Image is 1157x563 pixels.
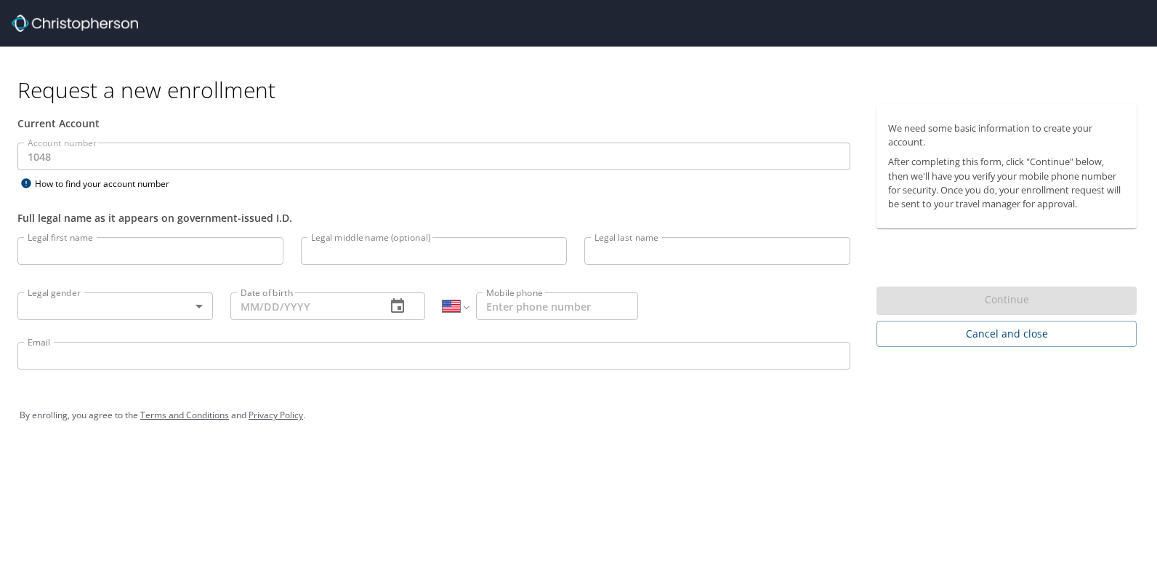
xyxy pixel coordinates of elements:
div: Full legal name as it appears on government-issued I.D. [17,210,850,225]
h1: Request a new enrollment [17,76,1148,104]
div: Current Account [17,116,850,131]
input: MM/DD/YYYY [230,292,375,320]
div: How to find your account number [17,175,199,193]
span: Cancel and close [888,325,1125,343]
input: Enter phone number [476,292,638,320]
p: After completing this form, click "Continue" below, then we'll have you verify your mobile phone ... [888,155,1125,211]
button: Cancel and close [876,321,1137,348]
p: We need some basic information to create your account. [888,121,1125,149]
div: ​ [17,292,213,320]
img: cbt logo [12,15,138,32]
div: By enrolling, you agree to the and . [20,397,1137,434]
a: Terms and Conditions [140,409,229,421]
a: Privacy Policy [249,409,303,421]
